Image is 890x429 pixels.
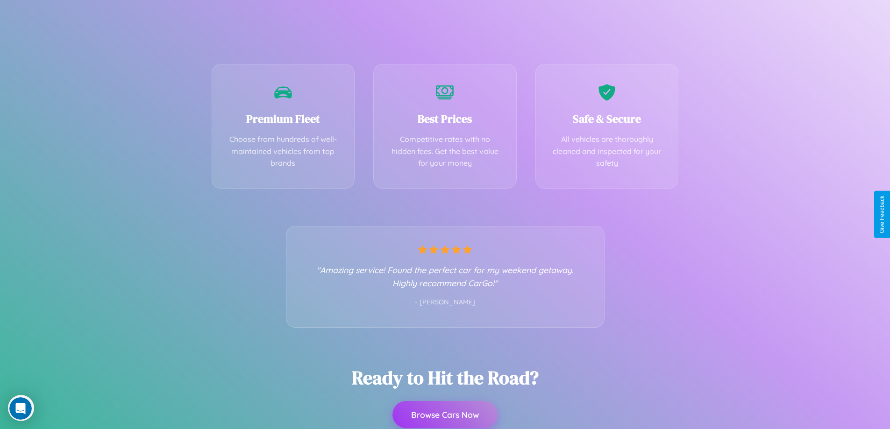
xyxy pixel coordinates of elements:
[9,397,32,420] iframe: Intercom live chat
[226,134,341,169] p: Choose from hundreds of well-maintained vehicles from top brands
[8,395,34,421] iframe: Intercom live chat discovery launcher
[388,111,502,127] h3: Best Prices
[388,134,502,169] p: Competitive rates with no hidden fees. Get the best value for your money
[392,401,498,428] button: Browse Cars Now
[305,263,585,289] p: "Amazing service! Found the perfect car for my weekend getaway. Highly recommend CarGo!"
[550,134,664,169] p: All vehicles are thoroughly cleaned and inspected for your safety
[352,365,539,390] h2: Ready to Hit the Road?
[879,196,885,233] div: Give Feedback
[305,296,585,309] p: - [PERSON_NAME]
[550,111,664,127] h3: Safe & Secure
[226,111,341,127] h3: Premium Fleet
